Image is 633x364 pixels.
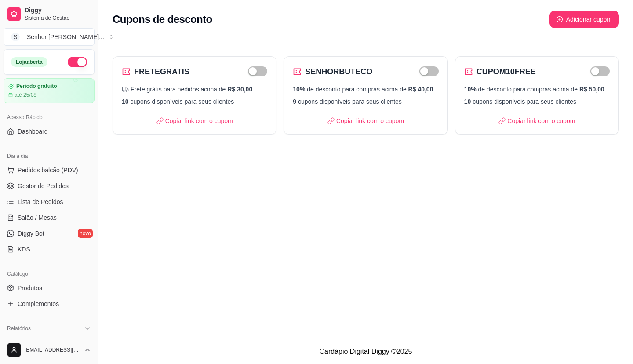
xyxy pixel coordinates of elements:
footer: Cardápio Digital Diggy © 2025 [98,339,633,364]
a: KDS [4,242,95,256]
a: Diggy Botnovo [4,226,95,240]
h2: FRETEGRATIS [134,66,189,78]
span: R$ 30,00 [227,85,252,94]
button: Select a team [4,28,95,46]
a: Produtos [4,281,95,295]
h2: CUPOM10FREE [477,66,536,78]
a: DiggySistema de Gestão [4,4,95,25]
span: KDS [18,245,30,254]
a: Lista de Pedidos [4,195,95,209]
div: Senhor [PERSON_NAME] ... [27,33,104,41]
span: 10 [122,98,129,105]
div: Catálogo [4,267,95,281]
h2: Cupons de desconto [113,12,212,26]
article: Período gratuito [16,83,57,90]
a: Relatórios de vendas [4,335,95,349]
span: Diggy Bot [18,229,44,238]
span: Complementos [18,299,59,308]
p: de desconto para compras acima de [293,85,438,94]
span: Diggy [25,7,91,15]
span: R$ 50,00 [579,86,604,93]
p: de desconto para compras acima de [464,85,610,94]
p: Copiar link com o cupom [498,116,575,125]
a: Salão / Mesas [4,211,95,225]
span: Produtos [18,284,42,292]
button: plus-circleAdicionar cupom [549,11,619,28]
div: Frete grátis para pedidos acima de [122,85,267,94]
span: 10% [293,86,305,93]
span: 9 [293,98,296,105]
span: Salão / Mesas [18,213,57,222]
span: Pedidos balcão (PDV) [18,166,78,175]
h2: SENHORBUTECO [305,66,372,78]
span: Lista de Pedidos [18,197,63,206]
a: Dashboard [4,124,95,138]
span: S [11,33,20,41]
span: [EMAIL_ADDRESS][DOMAIN_NAME] [25,346,80,353]
a: Complementos [4,297,95,311]
article: até 25/08 [15,91,36,98]
p: cupons disponíveis para seus clientes [464,97,610,106]
div: Acesso Rápido [4,110,95,124]
span: R$ 40,00 [408,86,433,93]
p: Copiar link com o cupom [156,116,233,125]
div: Dia a dia [4,149,95,163]
button: [EMAIL_ADDRESS][DOMAIN_NAME] [4,339,95,360]
div: Loja aberta [11,57,47,67]
span: Sistema de Gestão [25,15,91,22]
p: cupons disponíveis para seus clientes [122,97,267,106]
button: Alterar Status [68,57,87,67]
p: Copiar link com o cupom [327,116,404,125]
span: Relatórios [7,325,31,332]
a: Período gratuitoaté 25/08 [4,78,95,103]
button: Pedidos balcão (PDV) [4,163,95,177]
span: plus-circle [557,16,563,22]
a: Gestor de Pedidos [4,179,95,193]
p: cupons disponíveis para seus clientes [293,97,438,106]
span: Gestor de Pedidos [18,182,69,190]
span: Dashboard [18,127,48,136]
span: 10 [464,98,471,105]
span: 10% [464,86,477,93]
